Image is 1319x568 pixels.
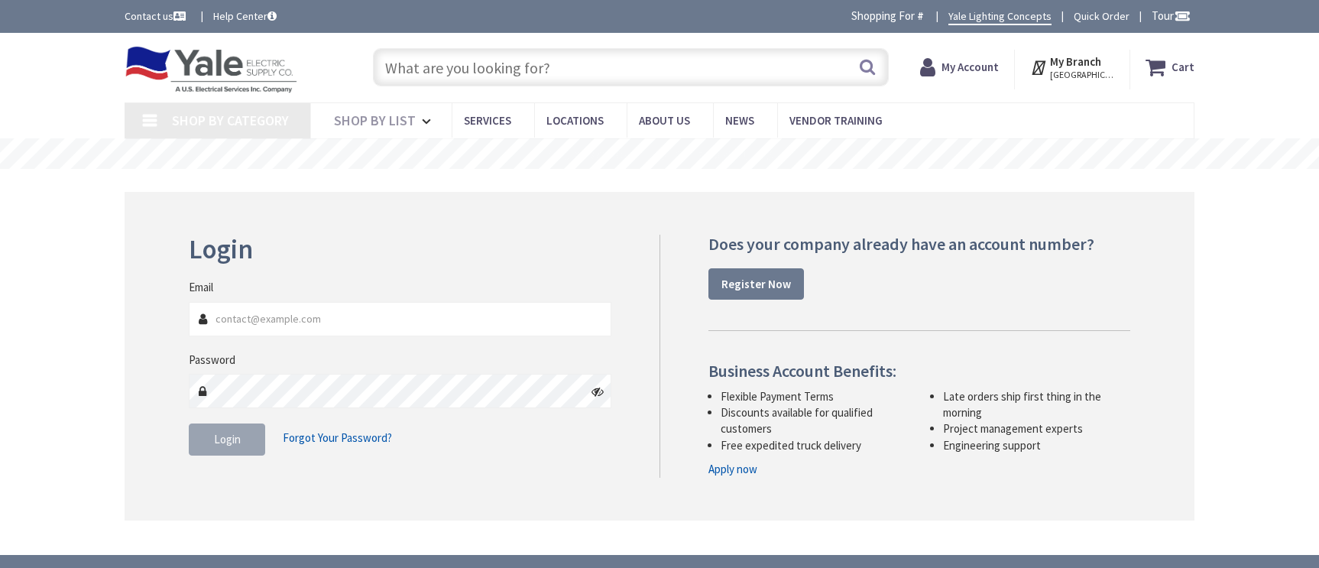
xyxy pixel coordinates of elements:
[789,113,883,128] span: Vendor Training
[721,437,908,453] li: Free expedited truck delivery
[189,302,611,336] input: Email
[1152,8,1191,23] span: Tour
[943,388,1130,421] li: Late orders ship first thing in the morning
[948,8,1052,25] a: Yale Lighting Concepts
[708,362,1130,380] h4: Business Account Benefits:
[941,60,999,74] strong: My Account
[1050,54,1101,69] strong: My Branch
[283,424,392,453] a: Forgot Your Password?
[708,268,804,300] a: Register Now
[334,112,416,129] span: Shop By List
[464,113,511,128] span: Services
[172,112,289,129] span: Shop By Category
[708,235,1130,253] h4: Does your company already have an account number?
[920,54,999,81] a: My Account
[725,113,754,128] span: News
[214,432,241,446] span: Login
[125,46,297,93] img: Yale Electric Supply Co.
[189,424,265,456] button: Login
[591,385,604,398] i: Click here to show/hide password
[1074,8,1129,24] a: Quick Order
[943,437,1130,453] li: Engineering support
[546,113,604,128] span: Locations
[1050,69,1115,81] span: [GEOGRAPHIC_DATA], [GEOGRAPHIC_DATA]
[1146,54,1194,81] a: Cart
[639,113,690,128] span: About Us
[189,352,235,368] label: Password
[721,277,791,291] strong: Register Now
[283,430,392,445] span: Forgot Your Password?
[708,461,757,477] a: Apply now
[943,420,1130,437] li: Project management experts
[721,388,908,404] li: Flexible Payment Terms
[189,279,213,295] label: Email
[721,404,908,437] li: Discounts available for qualified customers
[1172,54,1194,81] strong: Cart
[1030,54,1115,81] div: My Branch [GEOGRAPHIC_DATA], [GEOGRAPHIC_DATA]
[213,8,277,24] a: Help Center
[851,8,915,23] span: Shopping For
[373,48,889,86] input: What are you looking for?
[189,235,611,265] h2: Login
[125,8,189,24] a: Contact us
[917,8,924,23] strong: #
